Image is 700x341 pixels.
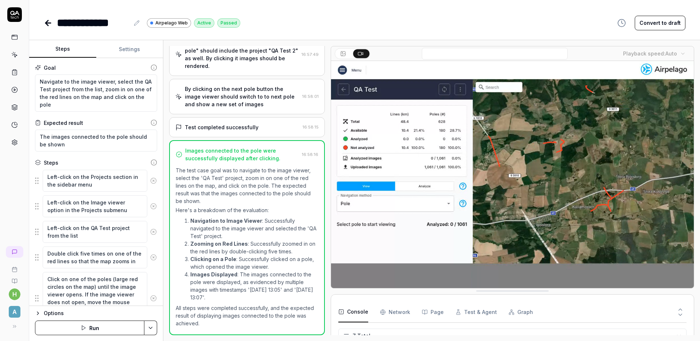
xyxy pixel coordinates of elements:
[35,221,157,243] div: Suggestions
[44,119,83,127] div: Expected result
[147,250,160,265] button: Remove step
[96,41,163,58] button: Settings
[185,123,258,131] div: Test completed successfully
[3,261,26,272] a: Book a call with us
[44,159,58,166] div: Steps
[190,271,318,301] li: : The images connected to the pole were displayed, as evidenced by multiple images with timestamp...
[190,255,318,271] li: : Successfully clicked on a pole, which opened the image viewer.
[3,272,26,284] a: Documentation
[185,85,299,108] div: By clicking on the next pole button the image viewer should switch to to next pole and show a new...
[9,288,20,300] button: h
[190,240,318,255] li: : Successfully zoomed in on the red lines by double-clicking five times.
[147,199,160,214] button: Remove step
[35,169,157,192] div: Suggestions
[635,16,685,30] button: Convert to draft
[380,302,410,322] button: Network
[6,246,23,258] a: New conversation
[35,272,157,325] div: Suggestions
[35,309,157,318] button: Options
[194,18,214,28] div: Active
[9,306,20,318] span: A
[155,20,188,26] span: Airpelago Web
[176,166,318,205] p: The test case goal was to navigate to the image viewer, select the 'QA Test' project, zoom in on ...
[302,152,318,157] time: 16:58:16
[190,241,248,247] strong: Zooming on Red Lines
[35,321,144,335] button: Run
[176,206,318,214] p: Here's a breakdown of the evaluation:
[217,18,240,28] div: Passed
[302,94,319,99] time: 16:58:01
[147,225,160,239] button: Remove step
[35,246,157,269] div: Suggestions
[29,41,96,58] button: Steps
[613,16,630,30] button: View version history
[35,195,157,218] div: Suggestions
[44,309,157,318] div: Options
[44,64,56,72] div: Goal
[176,304,318,327] p: All steps were completed successfully, and the expected result of displaying images connected to ...
[190,217,318,240] li: : Successfully navigated to the image viewer and selected the 'QA Test' project.
[455,302,497,322] button: Test & Agent
[147,18,191,28] a: Airpelago Web
[3,300,26,319] button: A
[147,291,160,306] button: Remove step
[623,50,677,57] div: Playback speed:
[185,147,299,162] div: Images connected to the pole were successfully displayed after clicking.
[303,124,319,130] time: 16:58:15
[190,218,262,224] strong: Navigation to Image Viewer
[190,271,237,277] strong: Images Displayed
[147,173,160,188] button: Remove step
[509,302,533,322] button: Graph
[190,256,236,262] strong: Clicking on a Pole
[422,302,444,322] button: Page
[302,52,319,57] time: 16:57:49
[185,39,299,70] div: The list of "Other projects including this pole" should include the project "QA Test 2" as well. ...
[338,302,368,322] button: Console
